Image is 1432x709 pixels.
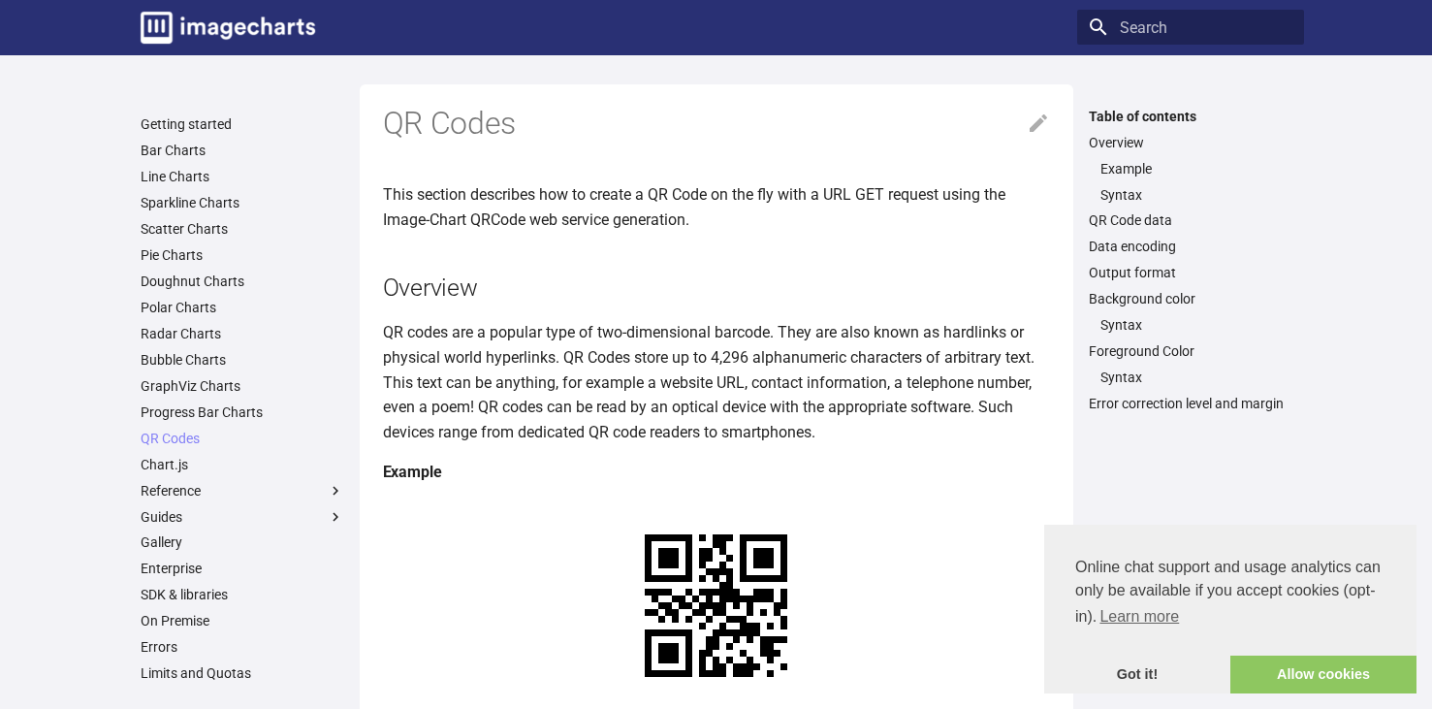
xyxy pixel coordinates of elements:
h2: Overview [383,271,1050,305]
a: Foreground Color [1089,342,1292,360]
a: Pie Charts [141,246,344,264]
a: Scatter Charts [141,220,344,238]
a: Syntax [1100,369,1292,386]
p: This section describes how to create a QR Code on the fly with a URL GET request using the Image-... [383,182,1050,232]
p: QR codes are a popular type of two-dimensional barcode. They are also known as hardlinks or physi... [383,320,1050,444]
a: dismiss cookie message [1044,656,1230,694]
span: Online chat support and usage analytics can only be available if you accept cookies (opt-in). [1075,556,1385,631]
a: QR Code data [1089,211,1292,229]
nav: Table of contents [1077,108,1304,413]
a: allow cookies [1230,656,1416,694]
a: Bar Charts [141,142,344,159]
a: Limits and Quotas [141,664,344,682]
label: Table of contents [1077,108,1304,125]
a: Errors [141,638,344,656]
a: Error correction level and margin [1089,395,1292,412]
a: Image-Charts documentation [133,4,323,51]
a: Output format [1089,264,1292,281]
a: SDK & libraries [141,586,344,603]
label: Guides [141,508,344,526]
a: Overview [1089,134,1292,151]
a: Line Charts [141,168,344,185]
nav: Overview [1089,160,1292,204]
a: Sparkline Charts [141,194,344,211]
label: Reference [141,482,344,500]
img: logo [141,12,315,44]
a: QR Codes [141,430,344,447]
a: Example [1100,160,1292,177]
a: learn more about cookies [1097,602,1182,631]
a: Doughnut Charts [141,273,344,290]
nav: Background color [1089,316,1292,334]
div: cookieconsent [1044,525,1416,693]
a: Syntax [1100,316,1292,334]
h4: Example [383,460,1050,485]
a: GraphViz Charts [141,377,344,395]
nav: Foreground Color [1089,369,1292,386]
a: Progress Bar Charts [141,403,344,421]
a: Gallery [141,533,344,551]
a: Enterprise [141,560,344,577]
a: On Premise [141,612,344,629]
a: Data encoding [1089,238,1292,255]
a: Getting started [141,115,344,133]
a: Polar Charts [141,299,344,316]
a: Radar Charts [141,325,344,342]
a: Bubble Charts [141,351,344,369]
a: Chart.js [141,456,344,473]
a: Syntax [1100,186,1292,204]
h1: QR Codes [383,104,1050,145]
input: Search [1077,10,1304,45]
a: Background color [1089,290,1292,307]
